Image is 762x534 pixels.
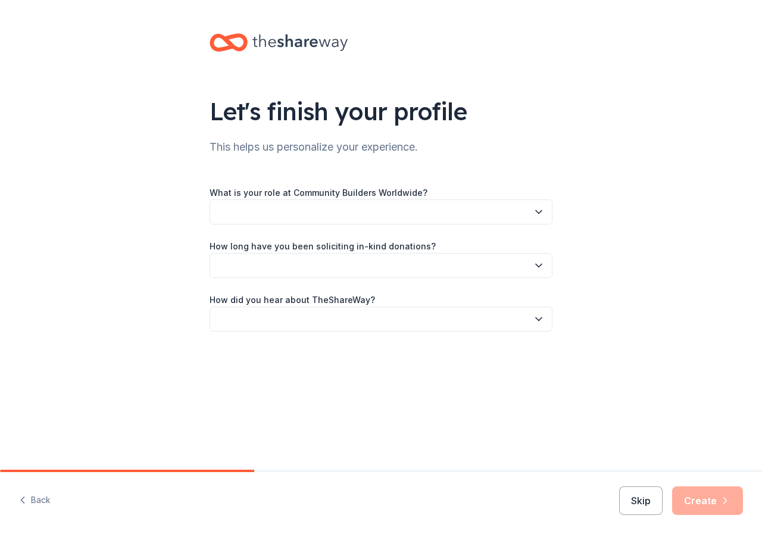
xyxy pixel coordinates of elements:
[210,294,375,306] label: How did you hear about TheShareWay?
[210,95,552,128] div: Let's finish your profile
[210,187,427,199] label: What is your role at Community Builders Worldwide?
[619,486,663,515] button: Skip
[210,138,552,157] div: This helps us personalize your experience.
[19,488,51,513] button: Back
[210,241,436,252] label: How long have you been soliciting in-kind donations?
